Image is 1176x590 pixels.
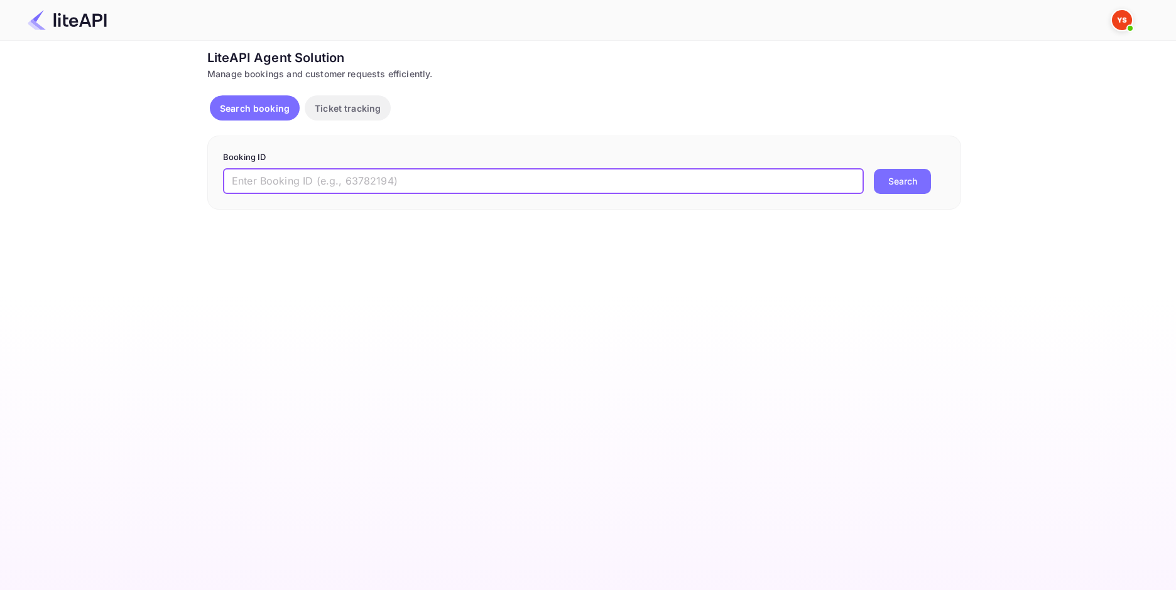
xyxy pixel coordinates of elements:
div: Manage bookings and customer requests efficiently. [207,67,961,80]
p: Booking ID [223,151,945,164]
img: LiteAPI Logo [28,10,107,30]
p: Search booking [220,102,290,115]
img: Yandex Support [1112,10,1132,30]
p: Ticket tracking [315,102,381,115]
div: LiteAPI Agent Solution [207,48,961,67]
button: Search [874,169,931,194]
input: Enter Booking ID (e.g., 63782194) [223,169,864,194]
